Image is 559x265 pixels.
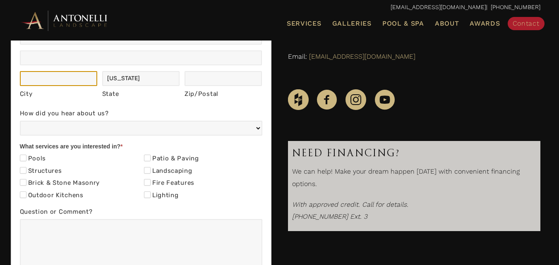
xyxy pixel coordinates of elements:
[309,53,415,60] a: [EMAIL_ADDRESS][DOMAIN_NAME]
[283,18,325,29] a: Services
[20,155,26,161] input: Pools
[432,18,463,29] a: About
[102,71,180,86] input: Michigan
[435,20,459,27] span: About
[20,88,98,100] div: City
[20,179,26,186] input: Brick & Stone Masonry
[20,179,100,187] label: Brick & Stone Masonry
[20,191,84,200] label: Outdoor Kitchens
[382,19,424,27] span: Pool & Spa
[144,191,179,200] label: Lighting
[470,19,500,27] span: Awards
[292,145,536,161] h3: Need Financing?
[513,19,540,27] span: Contact
[20,155,46,163] label: Pools
[332,19,372,27] span: Galleries
[287,20,321,27] span: Services
[144,167,192,175] label: Landscaping
[20,167,26,174] input: Structures
[329,18,375,29] a: Galleries
[144,191,151,198] input: Lighting
[20,108,262,121] label: How did you hear about us?
[391,4,486,10] a: [EMAIL_ADDRESS][DOMAIN_NAME]
[19,9,110,32] img: Antonelli Horizontal Logo
[292,201,408,208] i: With approved credit. Call for details.
[20,141,262,153] div: What services are you interested in?
[292,212,367,220] em: [PHONE_NUMBER] Ext. 3
[19,2,540,13] p: | [PHONE_NUMBER]
[292,165,536,194] p: We can help! Make your dream happen [DATE] with convenient financing options.
[20,167,62,175] label: Structures
[20,191,26,198] input: Outdoor Kitchens
[288,53,307,60] span: Email:
[20,206,262,219] label: Question or Comment?
[288,89,309,110] img: Houzz
[144,167,151,174] input: Landscaping
[144,155,151,161] input: Patio & Paving
[102,88,180,100] div: State
[185,88,262,100] div: Zip/Postal
[508,17,545,30] a: Contact
[144,155,199,163] label: Patio & Paving
[144,179,151,186] input: Fire Features
[466,18,503,29] a: Awards
[379,18,427,29] a: Pool & Spa
[144,179,194,187] label: Fire Features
